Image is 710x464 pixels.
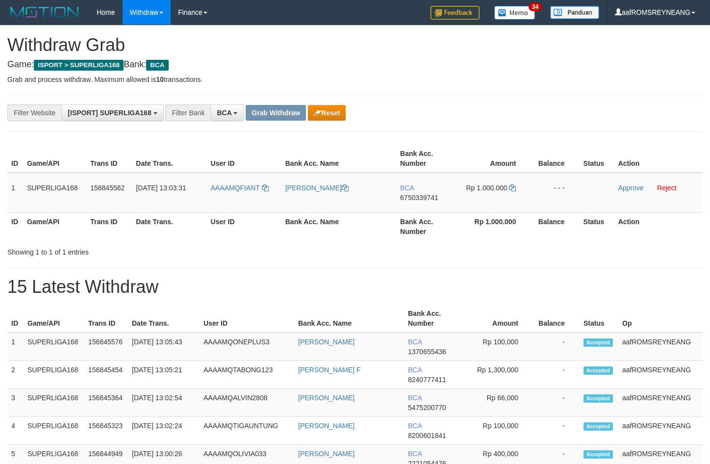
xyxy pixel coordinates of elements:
[34,60,124,71] span: ISPORT > SUPERLIGA168
[7,243,288,257] div: Showing 1 to 1 of 1 entries
[408,348,446,356] span: Copy 1370655436 to clipboard
[404,305,463,333] th: Bank Acc. Number
[618,417,703,445] td: aafROMSREYNEANG
[128,389,200,417] td: [DATE] 13:02:54
[281,145,396,173] th: Bank Acc. Name
[463,389,533,417] td: Rp 66,000
[68,109,151,117] span: [ISPORT] SUPERLIGA168
[84,305,128,333] th: Trans ID
[23,212,86,240] th: Game/API
[408,450,422,458] span: BCA
[463,333,533,361] td: Rp 100,000
[61,104,163,121] button: [ISPORT] SUPERLIGA168
[408,366,422,374] span: BCA
[281,212,396,240] th: Bank Acc. Name
[200,333,294,361] td: AAAAMQONEPLUS3
[408,394,422,402] span: BCA
[529,2,542,11] span: 34
[298,422,355,430] a: [PERSON_NAME]
[165,104,210,121] div: Filter Bank
[580,145,614,173] th: Status
[132,145,206,173] th: Date Trans.
[408,432,446,439] span: Copy 8200601841 to clipboard
[400,184,414,192] span: BCA
[7,417,24,445] td: 4
[24,389,84,417] td: SUPERLIGA168
[7,145,23,173] th: ID
[84,417,128,445] td: 156845323
[396,212,457,240] th: Bank Acc. Number
[531,173,579,213] td: - - -
[207,212,281,240] th: User ID
[24,361,84,389] td: SUPERLIGA168
[618,305,703,333] th: Op
[23,145,86,173] th: Game/API
[7,305,24,333] th: ID
[533,361,580,389] td: -
[200,305,294,333] th: User ID
[200,361,294,389] td: AAAAMQTABONG123
[207,145,281,173] th: User ID
[210,104,244,121] button: BCA
[657,184,677,192] a: Reject
[408,376,446,384] span: Copy 8240777411 to clipboard
[156,76,164,83] strong: 10
[7,389,24,417] td: 3
[7,104,61,121] div: Filter Website
[211,184,260,192] span: AAAAMQFIANT
[294,305,404,333] th: Bank Acc. Name
[7,35,703,55] h1: Withdraw Grab
[550,6,599,19] img: panduan.png
[86,145,132,173] th: Trans ID
[618,333,703,361] td: aafROMSREYNEANG
[298,338,355,346] a: [PERSON_NAME]
[408,338,422,346] span: BCA
[200,417,294,445] td: AAAAMQTIGAUNTUNG
[463,305,533,333] th: Amount
[583,338,613,347] span: Accepted
[531,145,579,173] th: Balance
[7,75,703,84] p: Grab and process withdraw. Maximum allowed is transactions.
[90,184,125,192] span: 156845562
[84,389,128,417] td: 156845364
[396,145,457,173] th: Bank Acc. Number
[84,361,128,389] td: 156845454
[7,277,703,297] h1: 15 Latest Withdraw
[494,6,535,20] img: Button%20Memo.svg
[533,305,580,333] th: Balance
[7,212,23,240] th: ID
[583,422,613,431] span: Accepted
[618,361,703,389] td: aafROMSREYNEANG
[128,417,200,445] td: [DATE] 13:02:24
[136,184,186,192] span: [DATE] 13:03:31
[408,404,446,412] span: Copy 5475200770 to clipboard
[618,184,644,192] a: Approve
[457,212,531,240] th: Rp 1.000.000
[533,389,580,417] td: -
[614,145,703,173] th: Action
[128,361,200,389] td: [DATE] 13:05:21
[308,105,346,121] button: Reset
[246,105,306,121] button: Grab Withdraw
[298,450,355,458] a: [PERSON_NAME]
[400,194,438,202] span: Copy 6750339741 to clipboard
[583,394,613,403] span: Accepted
[463,361,533,389] td: Rp 1,300,000
[408,422,422,430] span: BCA
[298,394,355,402] a: [PERSON_NAME]
[431,6,480,20] img: Feedback.jpg
[217,109,231,117] span: BCA
[457,145,531,173] th: Amount
[86,212,132,240] th: Trans ID
[580,212,614,240] th: Status
[7,361,24,389] td: 2
[533,417,580,445] td: -
[84,333,128,361] td: 156845576
[23,173,86,213] td: SUPERLIGA168
[298,366,361,374] a: [PERSON_NAME] F
[285,184,349,192] a: [PERSON_NAME]
[24,333,84,361] td: SUPERLIGA168
[128,305,200,333] th: Date Trans.
[466,184,507,192] span: Rp 1.000.000
[211,184,269,192] a: AAAAMQFIANT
